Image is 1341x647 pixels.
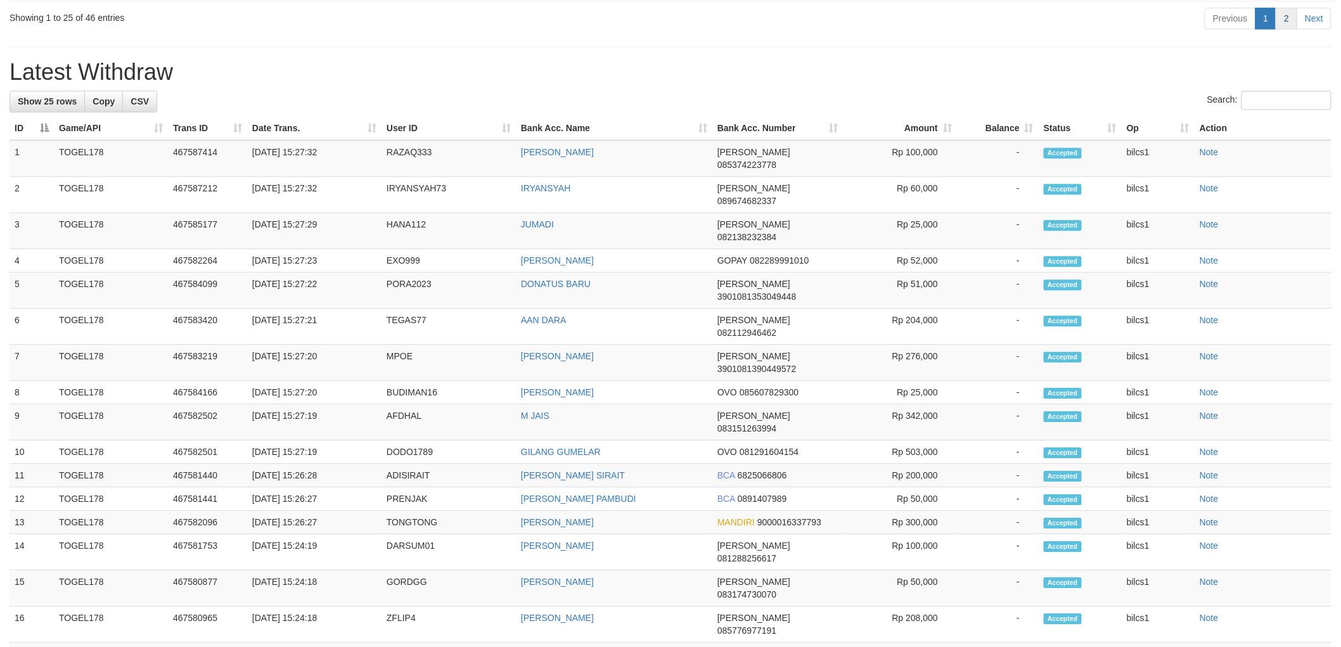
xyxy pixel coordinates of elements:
td: EXO999 [382,249,516,272]
td: [DATE] 15:27:21 [247,309,382,345]
span: [PERSON_NAME] [717,351,790,361]
td: - [957,511,1039,534]
td: - [957,140,1039,177]
td: 467582501 [168,440,247,464]
td: - [957,249,1039,272]
a: Note [1200,255,1219,266]
td: bilcs1 [1122,404,1195,440]
span: Copy 085607829300 to clipboard [740,387,799,397]
td: - [957,404,1039,440]
td: - [957,487,1039,511]
span: Accepted [1044,148,1082,158]
td: bilcs1 [1122,511,1195,534]
a: CSV [122,91,157,112]
td: TOGEL178 [54,440,168,464]
span: Copy 9000016337793 to clipboard [757,517,821,527]
th: Game/API: activate to sort column ascending [54,117,168,140]
span: Copy 0891407989 to clipboard [738,494,787,504]
td: - [957,464,1039,487]
td: [DATE] 15:27:19 [247,404,382,440]
a: M JAIS [521,411,549,421]
td: - [957,272,1039,309]
td: bilcs1 [1122,177,1195,213]
th: Amount: activate to sort column ascending [843,117,957,140]
a: Note [1200,447,1219,457]
a: Note [1200,541,1219,551]
td: 10 [10,440,54,464]
td: Rp 100,000 [843,534,957,570]
td: IRYANSYAH73 [382,177,516,213]
td: 467587414 [168,140,247,177]
td: 467584099 [168,272,247,309]
span: Accepted [1044,220,1082,231]
td: bilcs1 [1122,272,1195,309]
td: [DATE] 15:27:20 [247,345,382,381]
td: Rp 100,000 [843,140,957,177]
td: 467580965 [168,606,247,643]
th: ID: activate to sort column descending [10,117,54,140]
td: bilcs1 [1122,381,1195,404]
td: 467581441 [168,487,247,511]
td: 8 [10,381,54,404]
td: Rp 60,000 [843,177,957,213]
a: Note [1200,613,1219,623]
span: Accepted [1044,447,1082,458]
td: TOGEL178 [54,487,168,511]
a: [PERSON_NAME] [521,387,594,397]
th: User ID: activate to sort column ascending [382,117,516,140]
td: PRENJAK [382,487,516,511]
span: OVO [717,447,737,457]
span: Copy 085374223778 to clipboard [717,160,776,170]
span: Accepted [1044,541,1082,552]
input: Search: [1242,91,1331,110]
td: bilcs1 [1122,140,1195,177]
td: TONGTONG [382,511,516,534]
td: MPOE [382,345,516,381]
a: 2 [1276,8,1297,29]
td: TOGEL178 [54,570,168,606]
span: [PERSON_NAME] [717,411,790,421]
td: bilcs1 [1122,440,1195,464]
span: BCA [717,470,735,480]
span: Accepted [1044,279,1082,290]
div: Showing 1 to 25 of 46 entries [10,6,549,24]
td: 16 [10,606,54,643]
td: - [957,309,1039,345]
td: TOGEL178 [54,309,168,345]
td: 467582096 [168,511,247,534]
a: Note [1200,219,1219,229]
th: Op: activate to sort column ascending [1122,117,1195,140]
span: Copy 082138232384 to clipboard [717,232,776,242]
td: [DATE] 15:27:23 [247,249,382,272]
span: MANDIRI [717,517,755,527]
td: 6 [10,309,54,345]
td: - [957,440,1039,464]
span: Copy 083151263994 to clipboard [717,423,776,433]
td: 14 [10,534,54,570]
td: [DATE] 15:24:18 [247,606,382,643]
td: Rp 300,000 [843,511,957,534]
span: CSV [131,96,149,106]
td: [DATE] 15:24:18 [247,570,382,606]
td: 467583420 [168,309,247,345]
a: [PERSON_NAME] PAMBUDI [521,494,636,504]
a: Note [1200,315,1219,325]
a: JUMADI [521,219,554,229]
td: 9 [10,404,54,440]
span: [PERSON_NAME] [717,279,790,289]
td: bilcs1 [1122,213,1195,249]
td: bilcs1 [1122,345,1195,381]
td: [DATE] 15:26:28 [247,464,382,487]
a: Note [1200,470,1219,480]
td: Rp 25,000 [843,213,957,249]
td: 467581753 [168,534,247,570]
td: TOGEL178 [54,345,168,381]
td: AFDHAL [382,404,516,440]
a: [PERSON_NAME] SIRAIT [521,470,625,480]
th: Action [1195,117,1331,140]
a: [PERSON_NAME] [521,613,594,623]
a: [PERSON_NAME] [521,577,594,587]
td: TOGEL178 [54,404,168,440]
a: Show 25 rows [10,91,85,112]
a: [PERSON_NAME] [521,147,594,157]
